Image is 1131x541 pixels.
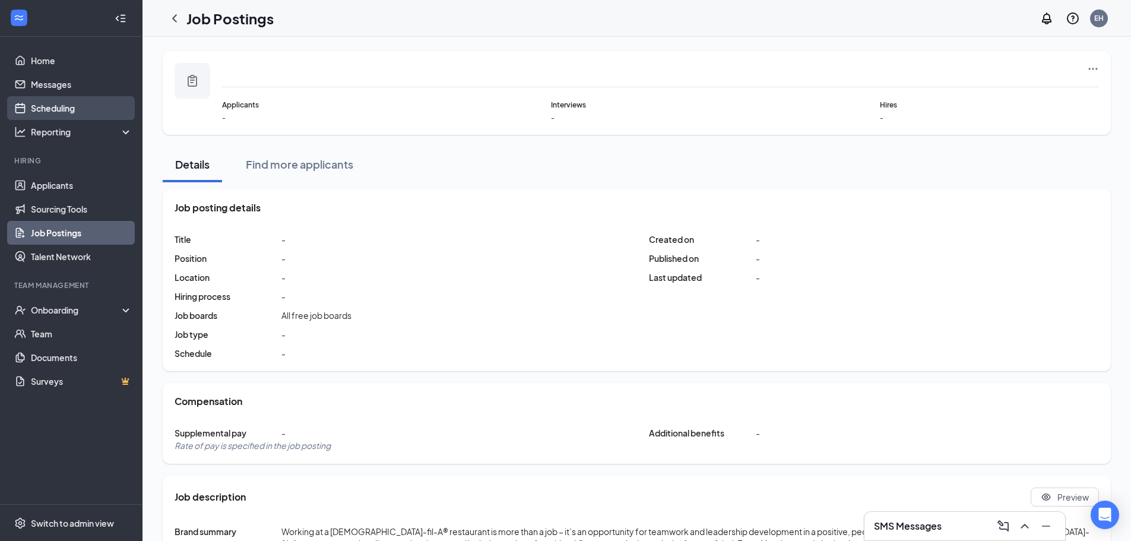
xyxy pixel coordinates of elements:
[649,233,756,245] span: Created on
[175,271,281,283] span: Location
[175,491,246,504] span: Job description
[994,517,1013,536] button: ComposeMessage
[281,290,286,302] span: -
[756,233,760,245] span: -
[31,304,122,316] div: Onboarding
[14,126,26,138] svg: Analysis
[185,74,199,88] svg: Clipboard
[281,347,286,359] span: -
[281,328,286,340] span: -
[31,126,133,138] div: Reporting
[880,99,1099,110] span: Hires
[175,440,331,451] span: Rate of pay is specified in the job posting
[175,252,281,264] span: Position
[14,156,130,166] div: Hiring
[31,346,132,369] a: Documents
[1031,488,1099,507] button: Eye Preview
[175,395,242,408] span: Compensation
[1066,11,1080,26] svg: QuestionInfo
[31,72,132,96] a: Messages
[31,96,132,120] a: Scheduling
[222,99,441,110] span: Applicants
[874,520,942,533] h3: SMS Messages
[186,8,274,29] h1: Job Postings
[996,519,1010,533] svg: ComposeMessage
[756,427,760,439] span: -
[175,157,210,172] div: Details
[649,252,756,264] span: Published on
[31,197,132,221] a: Sourcing Tools
[1018,519,1032,533] svg: ChevronUp
[13,12,25,24] svg: WorkstreamLogo
[115,12,126,24] svg: Collapse
[281,271,286,283] span: -
[1091,501,1119,529] div: Open Intercom Messenger
[756,271,760,283] span: -
[1057,491,1089,503] span: Preview
[31,173,132,197] a: Applicants
[649,427,756,439] span: Additional benefits
[1040,11,1054,26] svg: Notifications
[1037,517,1056,536] button: Minimize
[14,517,26,529] svg: Settings
[31,221,132,245] a: Job Postings
[31,369,132,393] a: SurveysCrown
[167,11,182,26] svg: ChevronLeft
[31,245,132,268] a: Talent Network
[649,271,756,283] span: Last updated
[1039,519,1053,533] svg: Minimize
[175,427,281,439] span: Supplemental pay
[1015,517,1034,536] button: ChevronUp
[281,309,351,321] span: All free job boards
[281,252,286,264] span: -
[246,157,353,172] div: Find more applicants
[281,427,286,439] span: -
[1041,492,1051,502] svg: Eye
[175,347,281,359] span: Schedule
[175,309,281,321] span: Job boards
[14,280,130,290] div: Team Management
[31,322,132,346] a: Team
[31,517,114,529] div: Switch to admin view
[551,99,770,110] span: Interviews
[175,201,261,214] span: Job posting details
[880,113,1099,123] span: -
[1087,63,1099,75] svg: Ellipses
[175,328,281,340] span: Job type
[14,304,26,316] svg: UserCheck
[175,290,281,302] span: Hiring process
[222,113,441,123] span: -
[1094,13,1104,23] div: EH
[281,233,286,245] span: -
[31,49,132,72] a: Home
[756,252,760,264] span: -
[175,233,281,245] span: Title
[551,113,770,123] span: -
